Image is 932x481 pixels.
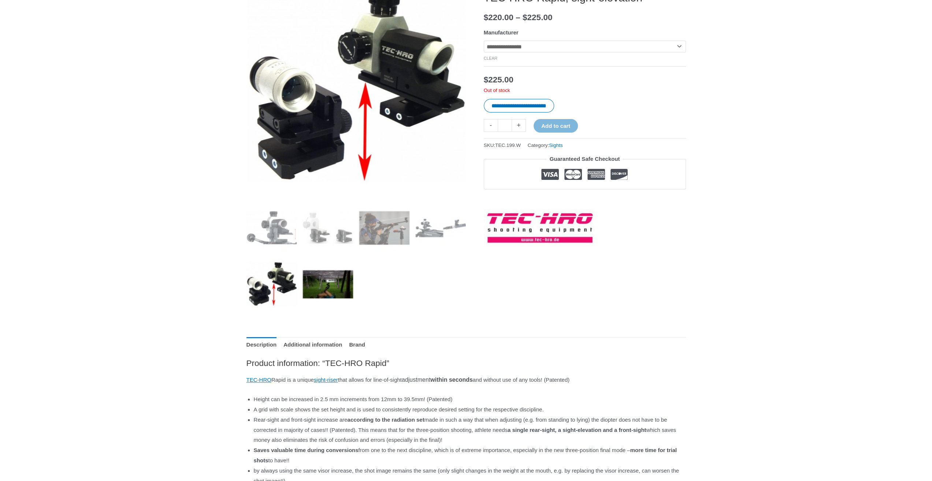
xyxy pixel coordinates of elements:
strong: a single rear-sight, a sight-elevation and a front-sight [508,427,646,433]
input: Product quantity [498,119,512,132]
bdi: 225.00 [484,75,513,84]
a: TEC-HRO [246,377,271,383]
button: Add to cart [534,119,578,133]
a: Brand [349,337,365,353]
bdi: 225.00 [523,13,552,22]
li: from one to the next discipline, which is of extreme importance, especially in the new three-posi... [254,445,686,466]
li: Height can be increased in 2.5 mm increments from 12mm to 39.5mm! (Patented) [254,394,686,404]
a: + [512,119,526,132]
img: TEC-HRO Rapid, sight-elevation - Image 4 [415,202,466,253]
a: - [484,119,498,132]
span: $ [484,75,489,84]
p: Rapid is a unique that allows for line-of-sight and without use of any tools! (Patented) [246,374,686,385]
strong: Saves valuable time during conversions [254,447,359,453]
span: TEC.199.W [495,143,521,148]
strong: according to the radiation set [347,417,424,423]
img: TEC-HRO Rapid, sight-elevation - Image 2 [302,202,353,253]
span: – [516,13,520,22]
a: sight-riser [314,377,338,383]
bdi: 220.00 [484,13,513,22]
img: TEC-HRO Rapid [246,202,297,253]
legend: Guaranteed Safe Checkout [547,154,623,164]
span: adjustment [402,377,430,383]
strong: within seconds [430,377,473,383]
iframe: Customer reviews powered by Trustpilot [484,195,686,204]
a: Description [246,337,277,353]
img: TEC-HRO Rapid, sight-elevation - Image 5 [246,259,297,310]
a: TEC-HRO Shooting Equipment [484,209,594,247]
h2: Product information: “TEC-HRO Rapid” [246,358,686,369]
a: Clear options [484,56,498,60]
label: Manufacturer [484,29,519,36]
a: Sights [549,143,563,148]
span: $ [523,13,527,22]
li: Rear-sight and front-sight increase are made in such a way that when adjusting (e.g. from standin... [254,415,686,445]
p: Out of stock [484,87,686,94]
span: $ [484,13,489,22]
span: Category: [528,141,563,150]
li: A grid with scale shows the set height and is used to consistently reproduce desired setting for ... [254,404,686,415]
a: Additional information [283,337,342,353]
img: TEC-HRO Rapid, sight-elevation - Image 6 [302,259,353,310]
span: SKU: [484,141,521,150]
img: TEC-HRO Rapid, sight-elevation - Image 3 [359,202,410,253]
